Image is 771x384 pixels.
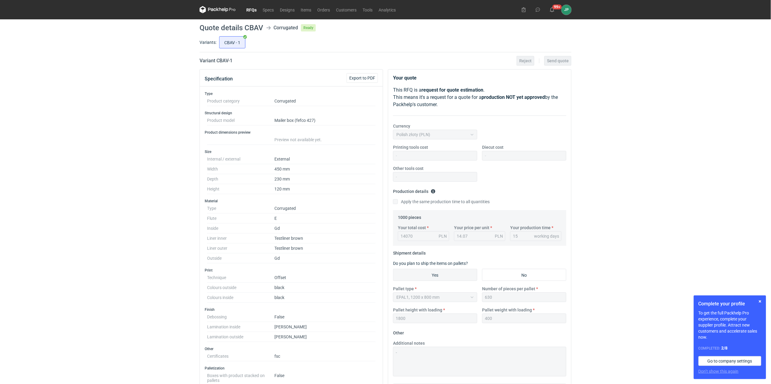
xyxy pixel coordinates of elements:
dt: Lamination outside [207,332,274,342]
button: Export to PDF [347,73,378,83]
dd: black [274,293,376,303]
h3: Finish [205,307,378,312]
dt: Technique [207,273,274,283]
h1: Complete your profile [699,300,761,308]
div: working days [534,233,559,239]
a: Customers [333,6,360,13]
span: Send quote [547,59,569,63]
legend: Shipment details [393,248,426,255]
label: Pallet height with loading [393,307,442,313]
label: Do you plan to ship the items on pallets? [393,261,468,266]
a: RFQs [243,6,260,13]
dd: False [274,371,376,383]
button: Reject [517,56,534,66]
strong: production NOT yet approved [481,94,545,100]
div: Corrugated [274,24,298,31]
label: Other tools cost [393,165,424,171]
dt: Product model [207,116,274,125]
strong: Your quote [393,75,417,81]
p: To get the full Packhelp Pro experience, complete your supplier profile. Attract new customers an... [699,310,761,340]
dt: Inside [207,223,274,233]
span: Export to PDF [349,76,375,80]
dd: [PERSON_NAME] [274,322,376,332]
label: CBAV - 1 [219,36,245,48]
div: Completed: [699,345,761,351]
label: Your total cost [398,225,426,231]
dd: 120 mm [274,184,376,194]
h3: Type [205,91,378,96]
label: Your price per unit [454,225,489,231]
dt: Product category [207,96,274,106]
dd: Testliner brown [274,233,376,243]
dt: Liner inner [207,233,274,243]
dd: Testliner brown [274,243,376,253]
dd: black [274,283,376,293]
dd: False [274,312,376,322]
dt: Depth [207,174,274,184]
dd: 230 mm [274,174,376,184]
dt: Flute [207,213,274,223]
div: PLN [439,233,447,239]
strong: request for quote estimation [421,87,483,93]
label: Apply the same production time to all quantities [393,199,490,205]
dd: Corrugated [274,96,376,106]
label: Pallet weight with loading [482,307,532,313]
a: Analytics [376,6,399,13]
h3: Other [205,347,378,351]
dt: Liner outer [207,243,274,253]
h3: Print [205,268,378,273]
h1: Quote details CBAV [200,24,263,31]
label: Currency [393,123,410,129]
a: Go to company settings [699,356,761,366]
span: Reject [519,59,532,63]
legend: Other [393,328,404,335]
button: JP [561,5,571,15]
dd: Mailer box (fefco 427) [274,116,376,125]
textarea: - [393,347,566,376]
label: Variants: [200,39,216,45]
div: Justyna Powała [561,5,571,15]
a: Designs [277,6,298,13]
dt: Boxes with product stacked on pallets [207,371,274,383]
p: This RFQ is a . This means it's a request for a quote for a by the Packhelp's customer. [393,86,566,108]
a: Orders [314,6,333,13]
button: Specification [205,72,233,86]
dd: fsc [274,351,376,361]
dd: Gd [274,223,376,233]
span: Ready [301,24,316,31]
button: Don’t show this again [699,368,739,374]
a: Tools [360,6,376,13]
dd: External [274,154,376,164]
dt: Colours inside [207,293,274,303]
h3: Material [205,199,378,203]
dt: Width [207,164,274,174]
dt: Outside [207,253,274,263]
dd: Gd [274,253,376,263]
label: Diecut cost [482,144,504,150]
label: Your production time [510,225,551,231]
a: Specs [260,6,277,13]
dt: Debossing [207,312,274,322]
h3: Product dimensions preview [205,130,378,135]
a: Items [298,6,314,13]
button: 99+ [547,5,557,15]
label: Number of pieces per pallet [482,286,535,292]
button: Skip for now [757,298,764,305]
legend: 1000 pieces [398,213,421,220]
legend: Production details [393,187,436,194]
dt: Height [207,184,274,194]
span: Preview not available yet. [274,137,322,142]
dt: Type [207,203,274,213]
dt: Colours outside [207,283,274,293]
dt: Lamination inside [207,322,274,332]
dd: E [274,213,376,223]
dd: Corrugated [274,203,376,213]
label: Printing tools cost [393,144,428,150]
dd: 450 mm [274,164,376,174]
div: PLN [495,233,503,239]
label: Pallet type [393,286,414,292]
h3: Size [205,149,378,154]
h3: Palletization [205,366,378,371]
strong: 2 / 8 [721,346,728,350]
